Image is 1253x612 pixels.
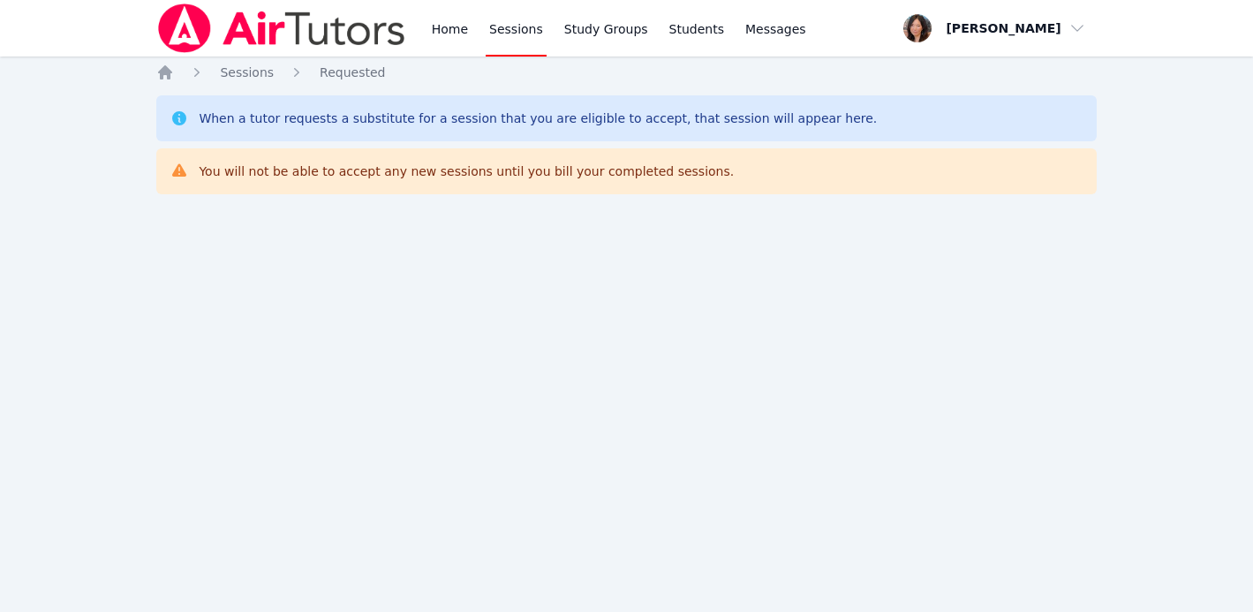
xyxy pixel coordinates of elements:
[199,110,877,127] div: When a tutor requests a substitute for a session that you are eligible to accept, that session wi...
[156,64,1096,81] nav: Breadcrumb
[320,64,385,81] a: Requested
[745,20,806,38] span: Messages
[220,65,274,79] span: Sessions
[156,4,406,53] img: Air Tutors
[199,162,734,180] div: You will not be able to accept any new sessions until you bill your completed sessions.
[220,64,274,81] a: Sessions
[320,65,385,79] span: Requested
